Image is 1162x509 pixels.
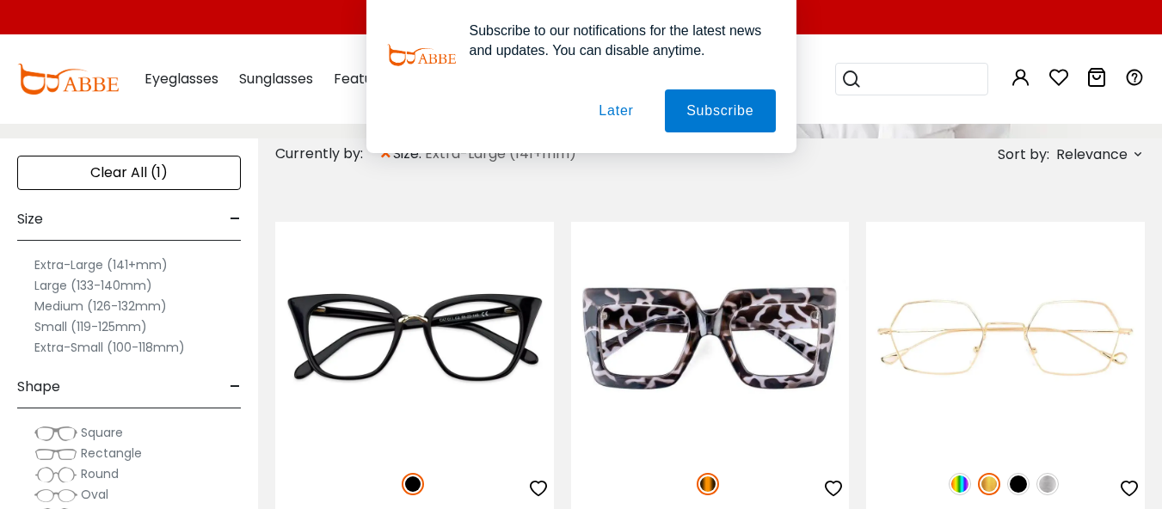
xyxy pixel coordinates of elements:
img: Gold [978,473,1000,495]
div: Clear All (1) [17,156,241,190]
img: Tortoise Imani - Plastic ,Universal Bridge Fit [571,222,850,454]
img: notification icon [387,21,456,89]
label: Small (119-125mm) [34,316,147,337]
img: Oval.png [34,487,77,504]
span: Size [17,199,43,240]
img: Multicolor [949,473,971,495]
span: Relevance [1056,139,1128,170]
img: Gold Crystal - Metal ,Adjust Nose Pads [866,222,1145,454]
label: Extra-Large (141+mm) [34,254,168,275]
img: Rectangle.png [34,445,77,463]
span: - [230,366,241,408]
label: Medium (126-132mm) [34,296,167,316]
div: Currently by: [275,138,378,169]
span: Shape [17,366,60,408]
button: Subscribe [665,89,775,132]
img: Square.png [34,425,77,442]
span: - [230,199,241,240]
label: Extra-Small (100-118mm) [34,337,185,358]
img: Black [1007,473,1030,495]
span: × [378,138,393,169]
img: Tortoise [697,473,719,495]
button: Later [577,89,655,132]
span: Round [81,465,119,482]
span: Rectangle [81,445,142,462]
div: Subscribe to our notifications for the latest news and updates. You can disable anytime. [456,21,776,60]
span: size: [393,144,425,164]
img: Black [402,473,424,495]
span: Oval [81,486,108,503]
span: Square [81,424,123,441]
img: Black Damara - Acetate,Metal ,Universal Bridge Fit [275,222,554,454]
span: Extra-Large (141+mm) [425,144,576,164]
img: Silver [1036,473,1059,495]
label: Large (133-140mm) [34,275,152,296]
img: Round.png [34,466,77,483]
span: Sort by: [998,144,1049,164]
